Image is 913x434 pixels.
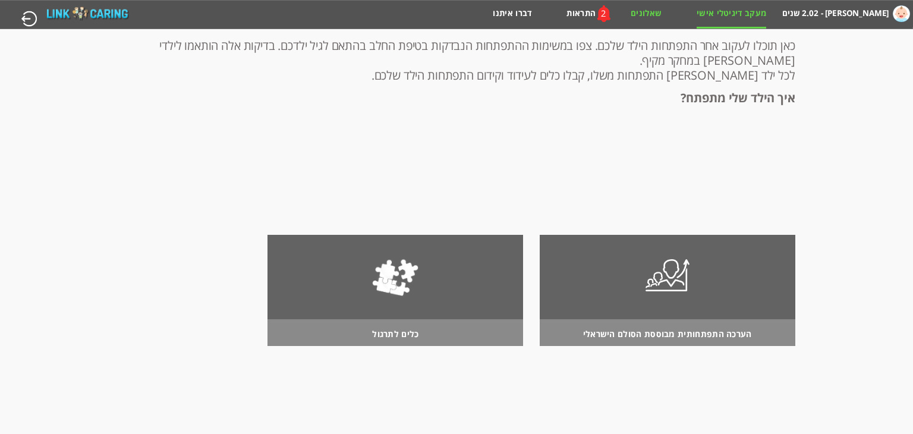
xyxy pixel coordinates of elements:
[631,8,662,27] a: שאלונים
[601,7,606,20] div: 2
[493,8,531,27] a: דברו איתנו
[47,6,128,20] img: linkCaringLogo_03.png
[566,8,596,27] a: התראות
[893,5,910,22] img: childBoyIcon.png
[697,8,766,27] a: מעקב דיגיטלי אישי
[782,5,889,22] label: [PERSON_NAME] - 2.02 שנים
